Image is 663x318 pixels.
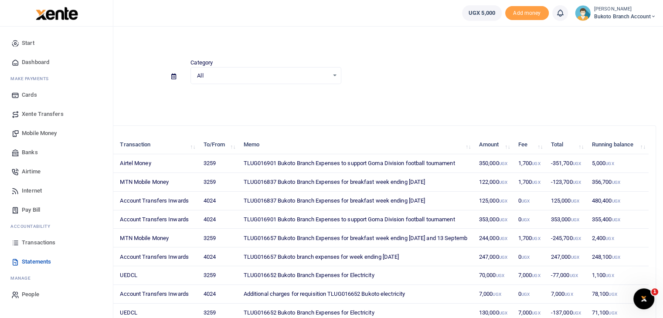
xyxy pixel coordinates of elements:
[546,285,587,304] td: 7,000
[572,311,581,315] small: UGX
[115,173,198,192] td: MTN Mobile Money
[115,266,198,285] td: UEDCL
[190,58,213,67] label: Category
[7,124,106,143] a: Mobile Money
[571,199,579,203] small: UGX
[22,39,34,47] span: Start
[505,9,549,16] a: Add money
[22,58,49,67] span: Dashboard
[532,236,540,241] small: UGX
[587,173,649,192] td: 356,700
[532,161,540,166] small: UGX
[587,247,649,266] td: 248,100
[469,9,495,17] span: UGX 5,000
[7,143,106,162] a: Banks
[571,255,579,260] small: UGX
[521,292,530,297] small: UGX
[199,210,239,229] td: 4024
[532,311,540,315] small: UGX
[612,199,620,203] small: UGX
[612,255,620,260] small: UGX
[587,154,649,173] td: 5,000
[115,154,198,173] td: Airtel Money
[513,135,546,154] th: Fee: activate to sort column ascending
[238,229,474,247] td: TLUG016657 Bukoto Branch Expenses for breakfast week ending [DATE] and 13 Septemb
[115,210,198,229] td: Account Transfers Inwards
[7,200,106,220] a: Pay Bill
[115,247,198,266] td: Account Transfers Inwards
[575,5,591,21] img: profile-user
[115,229,198,247] td: MTN Mobile Money
[513,285,546,304] td: 0
[22,290,39,299] span: People
[238,154,474,173] td: TLUG016901 Bukoto Branch Expenses to support Goma Division football tournament
[197,71,328,80] span: All
[513,154,546,173] td: 1,700
[238,285,474,304] td: Additional charges for requisition TLUG016652 Bukoto electricity
[546,247,587,266] td: 247,000
[474,247,513,266] td: 247,000
[7,85,106,105] a: Cards
[474,154,513,173] td: 350,000
[587,266,649,285] td: 1,100
[22,91,37,99] span: Cards
[499,311,507,315] small: UGX
[609,311,617,315] small: UGX
[513,247,546,266] td: 0
[22,110,64,118] span: Xente Transfers
[474,285,513,304] td: 7,000
[22,238,55,247] span: Transactions
[521,255,530,260] small: UGX
[605,236,614,241] small: UGX
[115,285,198,304] td: Account Transfers Inwards
[7,53,106,72] a: Dashboard
[238,210,474,229] td: TLUG016901 Bukoto Branch Expenses to support Goma Division football tournament
[546,173,587,192] td: -123,700
[15,75,49,82] span: ake Payments
[35,10,78,16] a: logo-small logo-large logo-large
[7,34,106,53] a: Start
[521,217,530,222] small: UGX
[513,210,546,229] td: 0
[36,7,78,20] img: logo-large
[513,173,546,192] td: 1,700
[546,210,587,229] td: 353,000
[587,210,649,229] td: 355,400
[7,271,106,285] li: M
[605,161,614,166] small: UGX
[22,129,57,138] span: Mobile Money
[7,252,106,271] a: Statements
[505,6,549,20] li: Toup your wallet
[199,154,239,173] td: 3259
[633,288,654,309] iframe: Intercom live chat
[115,192,198,210] td: Account Transfers Inwards
[605,273,614,278] small: UGX
[575,5,656,21] a: profile-user [PERSON_NAME] Bukoto Branch account
[474,192,513,210] td: 125,000
[546,192,587,210] td: 125,000
[612,217,620,222] small: UGX
[499,161,507,166] small: UGX
[493,292,501,297] small: UGX
[22,257,51,266] span: Statements
[499,217,507,222] small: UGX
[199,266,239,285] td: 3259
[22,148,38,157] span: Banks
[199,135,239,154] th: To/From: activate to sort column ascending
[546,266,587,285] td: -77,000
[17,223,50,230] span: countability
[459,5,505,21] li: Wallet ballance
[238,135,474,154] th: Memo: activate to sort column ascending
[587,229,649,247] td: 2,400
[33,37,656,47] h4: Statements
[7,233,106,252] a: Transactions
[505,6,549,20] span: Add money
[594,13,656,20] span: Bukoto Branch account
[22,186,42,195] span: Internet
[499,255,507,260] small: UGX
[499,180,507,185] small: UGX
[546,154,587,173] td: -351,700
[594,6,656,13] small: [PERSON_NAME]
[569,273,578,278] small: UGX
[532,273,540,278] small: UGX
